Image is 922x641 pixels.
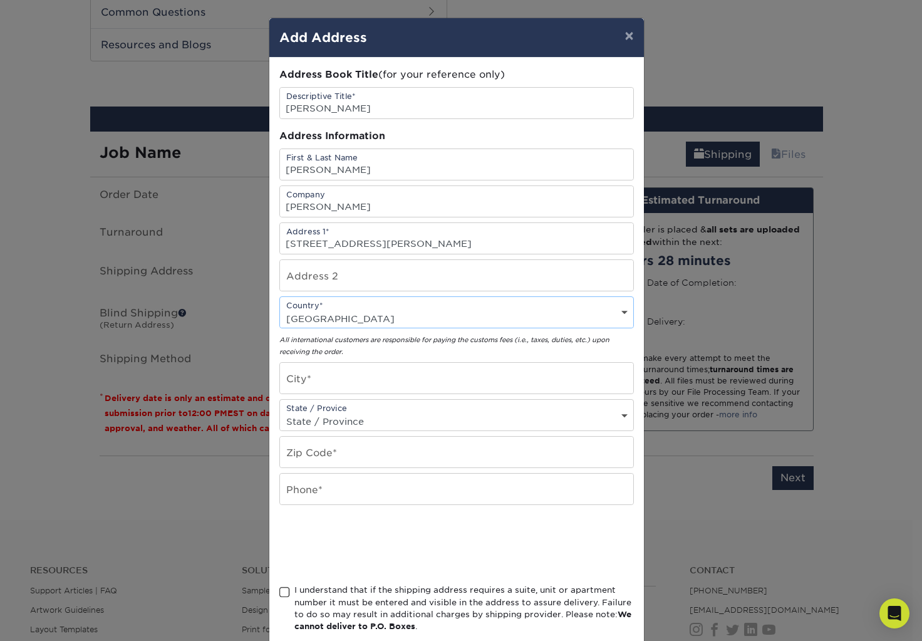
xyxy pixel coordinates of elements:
div: Address Information [279,129,634,143]
button: × [614,18,643,53]
div: I understand that if the shipping address requires a suite, unit or apartment number it must be e... [294,584,634,633]
div: Open Intercom Messenger [879,598,909,628]
span: Address Book Title [279,68,378,80]
h4: Add Address [279,28,634,47]
em: All international customers are responsible for paying the customs fees (i.e., taxes, duties, etc... [279,336,609,355]
div: (for your reference only) [279,68,634,82]
iframe: reCAPTCHA [279,520,470,569]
